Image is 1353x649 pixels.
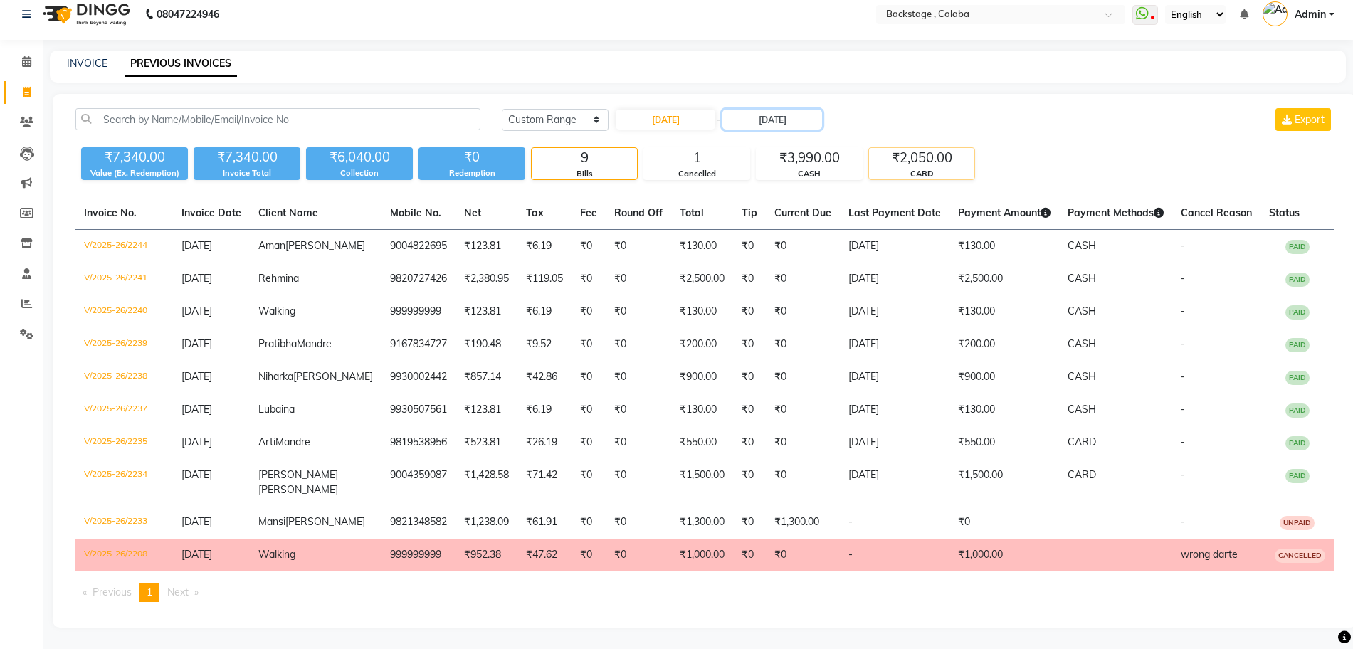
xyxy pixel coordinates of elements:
td: ₹42.86 [517,361,572,394]
span: PAID [1285,436,1310,450]
div: Cancelled [644,168,749,180]
span: Invoice No. [84,206,137,219]
span: Rehmina [258,272,299,285]
td: ₹0 [572,263,606,295]
span: CARD [1068,468,1096,481]
td: ₹130.00 [671,230,733,263]
span: Cancel Reason [1181,206,1252,219]
td: 999999999 [381,295,456,328]
span: Fee [580,206,597,219]
td: ₹0 [766,230,840,263]
td: ₹1,300.00 [671,506,733,539]
td: V/2025-26/2234 [75,459,173,506]
span: [PERSON_NAME] [258,483,338,496]
td: [DATE] [840,459,949,506]
td: ₹0 [733,459,766,506]
td: [DATE] [840,263,949,295]
td: ₹0 [733,506,766,539]
span: PAID [1285,371,1310,385]
span: Admin [1295,7,1326,22]
span: PAID [1285,403,1310,418]
span: Payment Methods [1068,206,1164,219]
span: [DATE] [181,548,212,561]
td: [DATE] [840,295,949,328]
td: ₹0 [572,539,606,571]
td: ₹0 [572,506,606,539]
td: ₹2,380.95 [456,263,517,295]
td: ₹1,500.00 [671,459,733,506]
td: ₹0 [766,459,840,506]
span: [DATE] [181,515,212,528]
td: ₹61.91 [517,506,572,539]
span: - [1181,239,1185,252]
span: PAID [1285,469,1310,483]
span: Mandre [275,436,310,448]
span: CASH [1068,370,1096,383]
td: ₹857.14 [456,361,517,394]
span: Round Off [614,206,663,219]
td: V/2025-26/2238 [75,361,173,394]
td: ₹1,000.00 [949,539,1059,571]
td: V/2025-26/2235 [75,426,173,459]
td: 9820727426 [381,263,456,295]
span: - [1181,403,1185,416]
td: ₹200.00 [671,328,733,361]
td: 9004822695 [381,230,456,263]
span: Export [1295,113,1325,126]
div: ₹2,050.00 [869,148,974,168]
span: [DATE] [181,370,212,383]
span: Payment Amount [958,206,1051,219]
td: ₹6.19 [517,230,572,263]
td: ₹6.19 [517,394,572,426]
div: ₹3,990.00 [757,148,862,168]
td: ₹0 [766,295,840,328]
span: Previous [93,586,132,598]
td: ₹0 [733,295,766,328]
div: Collection [306,167,413,179]
td: ₹0 [949,506,1059,539]
div: Redemption [418,167,525,179]
span: [DATE] [181,468,212,481]
td: ₹1,300.00 [766,506,840,539]
span: [PERSON_NAME] [285,515,365,528]
span: - [717,112,721,127]
td: V/2025-26/2233 [75,506,173,539]
td: ₹0 [606,263,671,295]
div: 1 [644,148,749,168]
td: ₹0 [572,361,606,394]
span: [PERSON_NAME] [258,468,338,481]
input: Search by Name/Mobile/Email/Invoice No [75,108,480,130]
td: ₹200.00 [949,328,1059,361]
span: Walking [258,305,295,317]
div: Value (Ex. Redemption) [81,167,188,179]
td: [DATE] [840,426,949,459]
nav: Pagination [75,583,1334,602]
div: Bills [532,168,637,180]
td: - [840,506,949,539]
td: [DATE] [840,361,949,394]
td: V/2025-26/2244 [75,230,173,263]
span: [DATE] [181,403,212,416]
td: ₹0 [572,394,606,426]
td: ₹0 [606,230,671,263]
td: ₹130.00 [949,295,1059,328]
td: ₹0 [606,459,671,506]
td: ₹0 [572,230,606,263]
td: ₹130.00 [671,394,733,426]
span: Tax [526,206,544,219]
td: ₹123.81 [456,230,517,263]
div: CARD [869,168,974,180]
span: CASH [1068,305,1096,317]
span: [PERSON_NAME] [285,239,365,252]
span: Total [680,206,704,219]
td: ₹0 [733,361,766,394]
span: - [1181,436,1185,448]
a: PREVIOUS INVOICES [125,51,237,77]
span: wrong darte [1181,548,1238,561]
div: ₹0 [418,147,525,167]
span: [DATE] [181,239,212,252]
span: Mansi [258,515,285,528]
div: 9 [532,148,637,168]
span: [DATE] [181,337,212,350]
span: Niharka [258,370,293,383]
